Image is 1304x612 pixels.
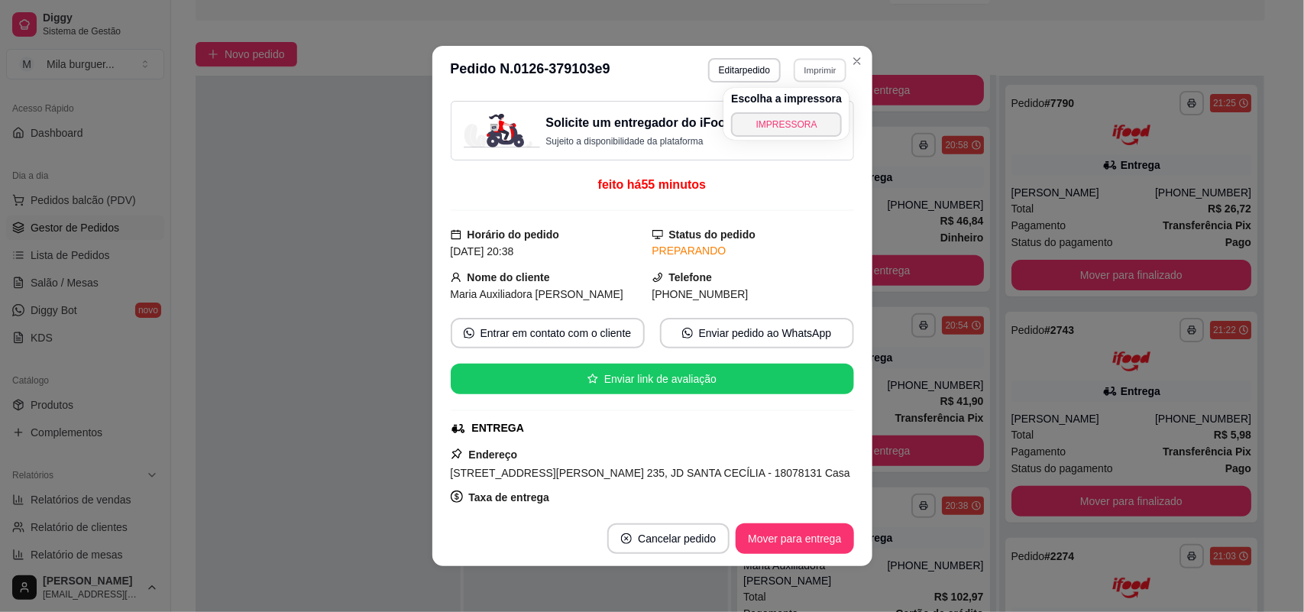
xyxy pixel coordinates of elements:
[682,328,693,338] span: whats-app
[451,288,623,300] span: Maria Auxiliadora [PERSON_NAME]
[652,272,663,283] span: phone
[669,228,756,241] strong: Status do pedido
[546,114,733,132] h3: Solicite um entregador do iFood
[451,467,850,479] span: [STREET_ADDRESS][PERSON_NAME] 235, JD SANTA CECÍLIA - 18078131 Casa
[472,420,524,436] div: ENTREGA
[731,91,842,106] h4: Escolha a impressora
[469,491,550,504] strong: Taxa de entrega
[451,364,854,394] button: starEnviar link de avaliação
[845,49,869,73] button: Close
[469,448,518,461] strong: Endereço
[546,135,733,147] p: Sujeito a disponibilidade da plataforma
[468,228,560,241] strong: Horário do pedido
[598,178,706,191] span: feito há 55 minutos
[451,58,610,83] h3: Pedido N. 0126-379103e9
[468,271,550,283] strong: Nome do cliente
[736,523,853,554] button: Mover para entrega
[451,272,461,283] span: user
[451,491,463,503] span: dollar
[451,245,514,257] span: [DATE] 20:38
[669,271,713,283] strong: Telefone
[621,533,632,544] span: close-circle
[652,229,663,240] span: desktop
[451,229,461,240] span: calendar
[652,243,854,259] div: PREPARANDO
[794,58,846,82] button: Imprimir
[652,288,749,300] span: [PHONE_NUMBER]
[464,114,540,147] img: delivery-image
[451,448,463,460] span: pushpin
[607,523,730,554] button: close-circleCancelar pedido
[708,58,781,83] button: Editarpedido
[587,374,598,384] span: star
[464,328,474,338] span: whats-app
[660,318,854,348] button: whats-appEnviar pedido ao WhatsApp
[731,112,842,137] button: IMPRESSORA
[451,318,645,348] button: whats-appEntrar em contato com o cliente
